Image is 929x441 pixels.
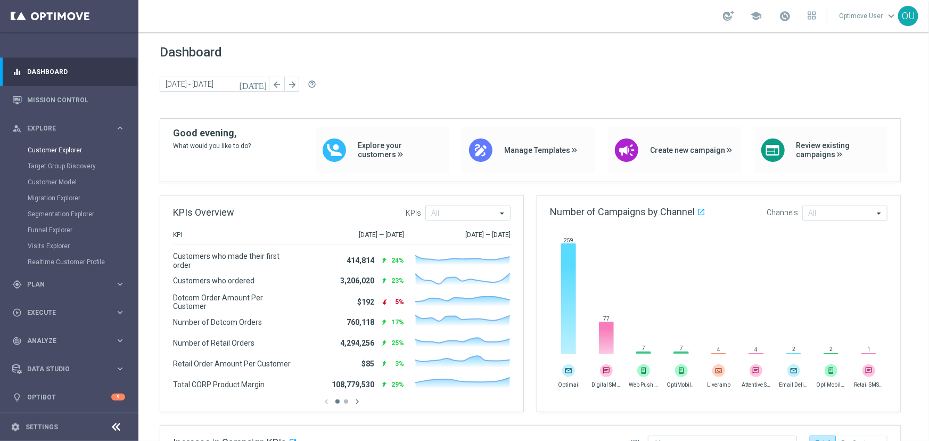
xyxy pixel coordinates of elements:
[27,86,125,114] a: Mission Control
[885,10,897,22] span: keyboard_arrow_down
[12,393,22,402] i: lightbulb
[12,58,125,86] div: Dashboard
[12,337,126,345] button: track_changes Analyze keyboard_arrow_right
[27,58,125,86] a: Dashboard
[27,383,111,411] a: Optibot
[27,281,115,288] span: Plan
[115,279,125,289] i: keyboard_arrow_right
[12,336,115,346] div: Analyze
[26,424,58,430] a: Settings
[115,307,125,317] i: keyboard_arrow_right
[838,8,898,24] a: Optimove Userkeyboard_arrow_down
[28,178,111,186] a: Customer Model
[12,336,22,346] i: track_changes
[12,280,22,289] i: gps_fixed
[28,162,111,170] a: Target Group Discovery
[750,10,762,22] span: school
[28,142,137,158] div: Customer Explorer
[28,206,137,222] div: Segmentation Explorer
[12,280,126,289] button: gps_fixed Plan keyboard_arrow_right
[115,364,125,374] i: keyboard_arrow_right
[12,383,125,411] div: Optibot
[12,393,126,402] button: lightbulb Optibot 9
[28,210,111,218] a: Segmentation Explorer
[115,123,125,133] i: keyboard_arrow_right
[28,254,137,270] div: Realtime Customer Profile
[28,194,111,202] a: Migration Explorer
[28,226,111,234] a: Funnel Explorer
[12,124,22,133] i: person_search
[11,422,20,432] i: settings
[898,6,918,26] div: OU
[12,365,126,373] button: Data Studio keyboard_arrow_right
[27,125,115,132] span: Explore
[28,242,111,250] a: Visits Explorer
[28,258,111,266] a: Realtime Customer Profile
[12,308,126,317] button: play_circle_outline Execute keyboard_arrow_right
[12,96,126,104] button: Mission Control
[115,336,125,346] i: keyboard_arrow_right
[12,86,125,114] div: Mission Control
[12,124,115,133] div: Explore
[28,238,137,254] div: Visits Explorer
[12,67,22,77] i: equalizer
[28,146,111,154] a: Customer Explorer
[28,190,137,206] div: Migration Explorer
[111,394,125,401] div: 9
[28,222,137,238] div: Funnel Explorer
[12,364,115,374] div: Data Studio
[12,68,126,76] button: equalizer Dashboard
[28,174,137,190] div: Customer Model
[12,124,126,133] button: person_search Explore keyboard_arrow_right
[12,308,115,317] div: Execute
[12,308,22,317] i: play_circle_outline
[27,309,115,316] span: Execute
[28,158,137,174] div: Target Group Discovery
[12,280,115,289] div: Plan
[27,338,115,344] span: Analyze
[27,366,115,372] span: Data Studio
